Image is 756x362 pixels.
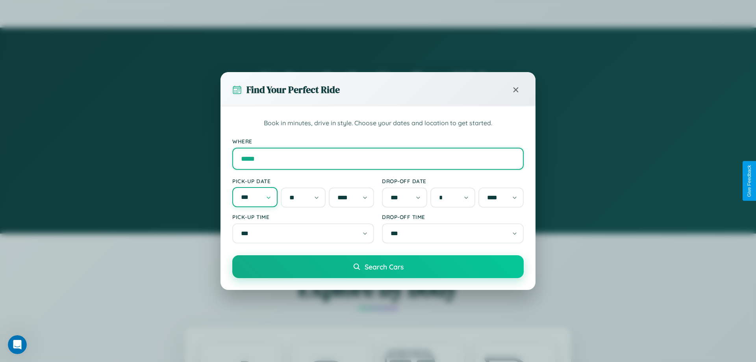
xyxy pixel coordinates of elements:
span: Search Cars [365,262,404,271]
label: Pick-up Time [232,213,374,220]
h3: Find Your Perfect Ride [246,83,340,96]
label: Pick-up Date [232,178,374,184]
button: Search Cars [232,255,524,278]
label: Drop-off Time [382,213,524,220]
label: Where [232,138,524,145]
label: Drop-off Date [382,178,524,184]
p: Book in minutes, drive in style. Choose your dates and location to get started. [232,118,524,128]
